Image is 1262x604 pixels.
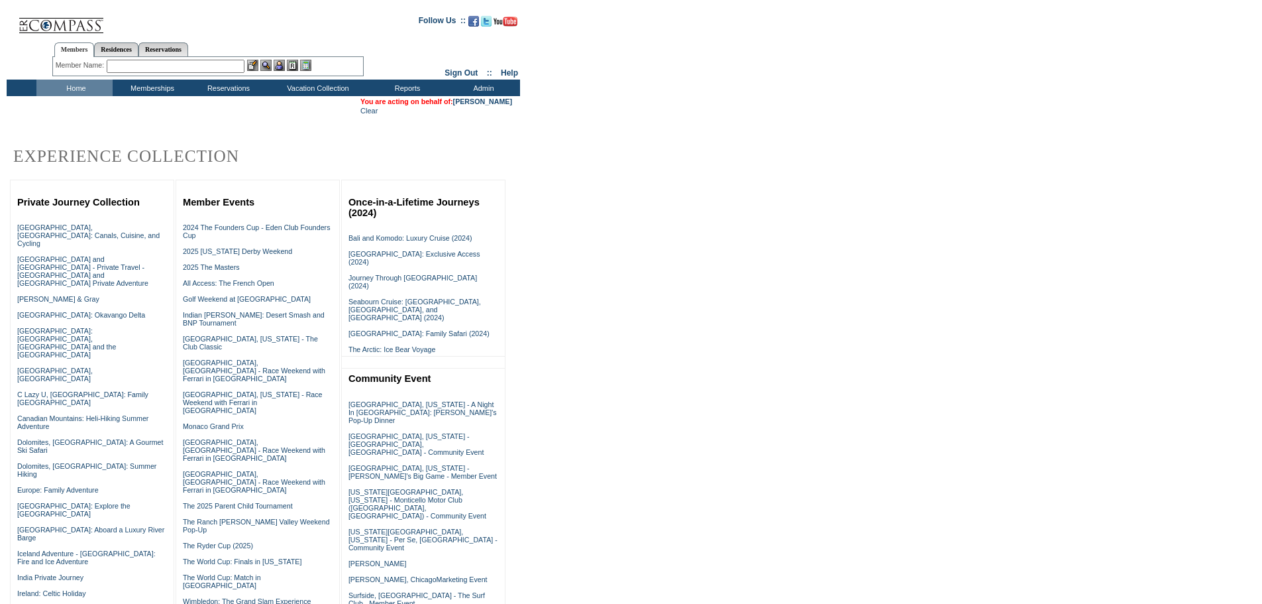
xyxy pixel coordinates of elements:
[265,80,368,96] td: Vacation Collection
[300,60,311,71] img: b_calculator.gif
[17,438,164,454] a: Dolomites, [GEOGRAPHIC_DATA]: A Gourmet Ski Safari
[348,197,480,218] a: Once-in-a-Lifetime Journeys (2024)
[183,558,301,566] a: The World Cup: Finals in [US_STATE]
[348,298,481,322] a: Seabourn Cruise: [GEOGRAPHIC_DATA], [GEOGRAPHIC_DATA], and [GEOGRAPHIC_DATA] (2024)
[348,400,497,424] a: [GEOGRAPHIC_DATA], [US_STATE] - A Night In [GEOGRAPHIC_DATA]: [PERSON_NAME]'s Pop-Up Dinner
[189,80,265,96] td: Reservations
[183,247,292,255] a: 2025 [US_STATE] Derby Weekend
[17,197,140,208] a: Private Journey Collection
[17,367,93,383] a: [GEOGRAPHIC_DATA], [GEOGRAPHIC_DATA]
[17,414,148,430] a: Canadian Mountains: Heli-Hiking Summer Adventure
[17,486,99,494] a: Europe: Family Adventure
[468,16,479,27] img: Become our fan on Facebook
[17,502,131,518] a: [GEOGRAPHIC_DATA]: Explore the [GEOGRAPHIC_DATA]
[18,7,104,34] img: Compass Home
[17,295,99,303] a: [PERSON_NAME] & Gray
[368,80,444,96] td: Reports
[348,345,436,353] a: The Arctic: Ice Bear Voyage
[445,68,478,78] a: Sign Out
[348,575,488,583] a: [PERSON_NAME], ChicagoMarketing Event
[183,542,253,550] a: The Ryder Cup (2025)
[183,335,318,351] a: [GEOGRAPHIC_DATA], [US_STATE] - The Club Classic
[183,518,330,534] a: The Ranch [PERSON_NAME] Valley Weekend Pop-Up
[183,197,254,208] a: Member Events
[360,107,378,115] a: Clear
[444,80,520,96] td: Admin
[453,97,512,105] a: [PERSON_NAME]
[348,274,477,290] a: Journey Through [GEOGRAPHIC_DATA] (2024)
[17,327,116,359] a: [GEOGRAPHIC_DATA]: [GEOGRAPHIC_DATA], [GEOGRAPHIC_DATA] and the [GEOGRAPHIC_DATA]
[94,42,138,56] a: Residences
[17,589,86,597] a: Ireland: Celtic Holiday
[348,250,480,266] a: [GEOGRAPHIC_DATA]: Exclusive Access (2024)
[183,295,311,303] a: Golf Weekend at [GEOGRAPHIC_DATA]
[487,68,492,78] span: ::
[17,526,164,542] a: [GEOGRAPHIC_DATA]: Aboard a Luxury River Barge
[274,60,285,71] img: Impersonate
[348,432,484,456] a: [GEOGRAPHIC_DATA], [US_STATE] - [GEOGRAPHIC_DATA], [GEOGRAPHIC_DATA] - Community Event
[348,528,498,552] a: [US_STATE][GEOGRAPHIC_DATA], [US_STATE] - Per Se, [GEOGRAPHIC_DATA] - Community Event
[17,311,145,319] a: [GEOGRAPHIC_DATA]: Okavango Delta
[183,422,244,430] a: Monaco Grand Prix
[183,391,323,414] a: [GEOGRAPHIC_DATA], [US_STATE] - Race Weekend with Ferrari in [GEOGRAPHIC_DATA]
[17,255,148,287] a: [GEOGRAPHIC_DATA] and [GEOGRAPHIC_DATA] - Private Travel - [GEOGRAPHIC_DATA] and [GEOGRAPHIC_DATA...
[183,223,331,239] a: 2024 The Founders Cup - Eden Club Founders Cup
[494,20,517,28] a: Subscribe to our YouTube Channel
[17,391,148,406] a: C Lazy U, [GEOGRAPHIC_DATA]: Family [GEOGRAPHIC_DATA]
[183,470,325,494] a: [GEOGRAPHIC_DATA], [GEOGRAPHIC_DATA] - Race Weekend with Ferrari in [GEOGRAPHIC_DATA]
[54,42,95,57] a: Members
[501,68,518,78] a: Help
[348,560,407,568] a: [PERSON_NAME]
[419,15,466,30] td: Follow Us ::
[360,97,512,105] span: You are acting on behalf of:
[481,20,492,28] a: Follow us on Twitter
[348,488,486,520] a: [US_STATE][GEOGRAPHIC_DATA], [US_STATE] - Monticello Motor Club ([GEOGRAPHIC_DATA], [GEOGRAPHIC_D...
[183,574,261,589] a: The World Cup: Match in [GEOGRAPHIC_DATA]
[183,502,293,510] a: The 2025 Parent Child Tournament
[348,330,490,337] a: [GEOGRAPHIC_DATA]: Family Safari (2024)
[348,234,472,242] a: Bali and Komodo: Luxury Cruise (2024)
[468,20,479,28] a: Become our fan on Facebook
[183,438,325,462] a: [GEOGRAPHIC_DATA], [GEOGRAPHIC_DATA] - Race Weekend with Ferrari in [GEOGRAPHIC_DATA]
[17,574,83,581] a: India Private Journey
[7,20,17,21] img: i.gif
[183,263,240,271] a: 2025 The Masters
[17,550,156,566] a: Iceland Adventure - [GEOGRAPHIC_DATA]: Fire and Ice Adventure
[287,60,298,71] img: Reservations
[183,359,325,383] a: [GEOGRAPHIC_DATA], [GEOGRAPHIC_DATA] - Race Weekend with Ferrari in [GEOGRAPHIC_DATA]
[138,42,188,56] a: Reservations
[481,16,492,27] img: Follow us on Twitter
[247,60,258,71] img: b_edit.gif
[260,60,272,71] img: View
[56,60,107,71] div: Member Name:
[113,80,189,96] td: Memberships
[36,80,113,96] td: Home
[183,279,274,287] a: All Access: The French Open
[183,311,325,327] a: Indian [PERSON_NAME]: Desert Smash and BNP Tournament
[17,462,156,478] a: Dolomites, [GEOGRAPHIC_DATA]: Summer Hiking
[348,373,431,384] a: Community Event
[13,147,513,166] h2: Experience Collection
[494,17,517,27] img: Subscribe to our YouTube Channel
[348,464,497,480] a: [GEOGRAPHIC_DATA], [US_STATE] - [PERSON_NAME]'s Big Game - Member Event
[17,223,160,247] a: [GEOGRAPHIC_DATA], [GEOGRAPHIC_DATA]: Canals, Cuisine, and Cycling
